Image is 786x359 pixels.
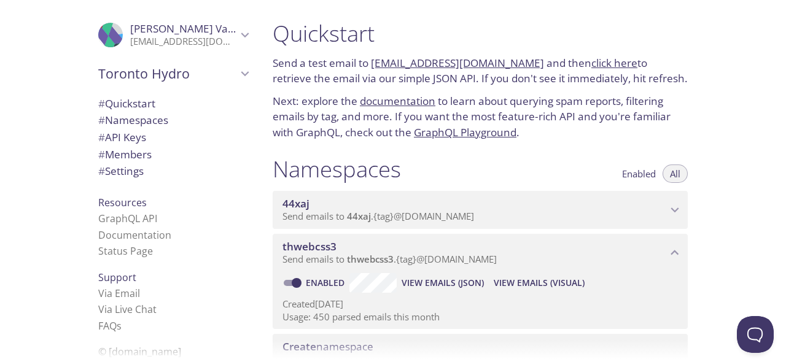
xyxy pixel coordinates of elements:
a: click here [591,56,637,70]
div: Prasanth Varma [88,15,258,55]
a: documentation [360,94,435,108]
div: thwebcss3 namespace [273,234,688,272]
span: Namespaces [98,113,168,127]
span: View Emails (JSON) [402,276,484,290]
span: Toronto Hydro [98,65,237,82]
iframe: Help Scout Beacon - Open [737,316,774,353]
p: [EMAIL_ADDRESS][DOMAIN_NAME] [130,36,237,48]
div: API Keys [88,129,258,146]
div: 44xaj namespace [273,191,688,229]
div: Team Settings [88,163,258,180]
div: Quickstart [88,95,258,112]
span: API Keys [98,130,146,144]
span: Settings [98,164,144,178]
h1: Namespaces [273,155,401,183]
span: s [117,319,122,333]
span: thwebcss3 [282,239,337,253]
a: Documentation [98,228,171,242]
span: # [98,147,105,161]
p: Usage: 450 parsed emails this month [282,311,678,323]
button: All [663,164,688,183]
a: GraphQL Playground [414,125,516,139]
span: 44xaj [282,196,309,210]
span: Send emails to . {tag} @[DOMAIN_NAME] [282,253,497,265]
span: 44xaj [347,210,371,222]
span: # [98,164,105,178]
span: Send emails to . {tag} @[DOMAIN_NAME] [282,210,474,222]
span: Members [98,147,152,161]
span: Resources [98,196,147,209]
a: Enabled [304,277,349,288]
a: Status Page [98,244,153,258]
h1: Quickstart [273,20,688,47]
span: Quickstart [98,96,155,110]
p: Created [DATE] [282,298,678,311]
button: View Emails (JSON) [397,273,489,293]
a: GraphQL API [98,212,157,225]
p: Send a test email to and then to retrieve the email via our simple JSON API. If you don't see it ... [273,55,688,87]
a: Via Email [98,287,140,300]
p: Next: explore the to learn about querying spam reports, filtering emails by tag, and more. If you... [273,93,688,141]
span: # [98,96,105,110]
div: Toronto Hydro [88,58,258,90]
a: Via Live Chat [98,303,157,316]
span: Support [98,271,136,284]
span: # [98,130,105,144]
a: FAQ [98,319,122,333]
button: Enabled [615,164,663,183]
span: thwebcss3 [347,253,394,265]
button: View Emails (Visual) [489,273,589,293]
div: Members [88,146,258,163]
a: [EMAIL_ADDRESS][DOMAIN_NAME] [371,56,544,70]
span: View Emails (Visual) [494,276,585,290]
span: # [98,113,105,127]
span: [PERSON_NAME] Varma [130,21,248,36]
div: Namespaces [88,112,258,129]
